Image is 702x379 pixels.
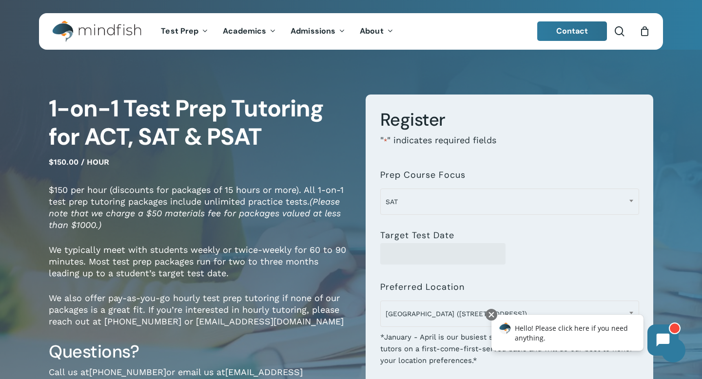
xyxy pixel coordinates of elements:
[223,26,266,36] span: Academics
[49,196,341,230] em: (Please note that we charge a $50 materials fee for packages valued at less than $1000.)
[360,26,384,36] span: About
[380,230,454,240] label: Target Test Date
[154,13,400,50] nav: Main Menu
[49,95,351,151] h1: 1-on-1 Test Prep Tutoring for ACT, SAT & PSAT
[381,303,639,324] span: Denver (1633 Fillmore St.)
[161,26,198,36] span: Test Prep
[283,27,352,36] a: Admissions
[154,27,215,36] a: Test Prep
[89,367,166,377] a: [PHONE_NUMBER]
[380,189,639,215] span: SAT
[380,134,639,160] p: " " indicates required fields
[49,341,351,363] h3: Questions?
[380,109,639,131] h3: Register
[49,244,351,292] p: We typically meet with students weekly or twice-weekly for 60 to 90 minutes. Most test prep packa...
[380,170,466,180] label: Prep Course Focus
[215,27,283,36] a: Academics
[537,21,607,41] a: Contact
[639,26,650,37] a: Cart
[481,307,688,365] iframe: Chatbot
[39,13,663,50] header: Main Menu
[380,325,639,366] div: *January - April is our busiest season of the year. We pair students with tutors on a first-come-...
[49,184,351,244] p: $150 per hour (discounts for packages of 15 hours or more). All 1-on-1 test prep tutoring package...
[380,282,465,292] label: Preferred Location
[380,301,639,327] span: Denver (1633 Fillmore St.)
[49,292,351,341] p: We also offer pay-as-you-go hourly test prep tutoring if none of our packages is a great fit. If ...
[49,157,109,167] span: $150.00 / hour
[291,26,335,36] span: Admissions
[556,26,588,36] span: Contact
[352,27,401,36] a: About
[381,191,639,212] span: SAT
